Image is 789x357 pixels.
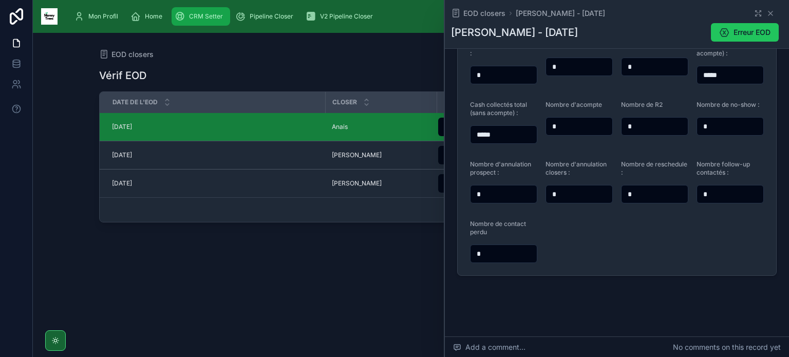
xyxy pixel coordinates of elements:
span: Anais [332,123,348,131]
button: Erreur EOD [711,23,779,42]
span: Mon Profil [88,12,118,21]
span: Pipeline Closer [250,12,293,21]
span: Date de l'EOD [112,98,158,106]
span: Nombre de no-show : [697,101,760,108]
span: Nombre de reschedule : [621,160,687,176]
span: Cash collectés total (sans acompte) : [470,101,527,117]
span: EOD closers [111,49,154,60]
a: [PERSON_NAME] [332,151,431,159]
a: Select Button [438,145,709,165]
a: EOD closers [99,49,154,60]
span: V2 Pipeline Closer [320,12,373,21]
a: [DATE] [112,179,320,187]
a: Select Button [438,117,709,137]
span: [DATE] [112,179,132,187]
span: Nombre follow-up contactés : [697,160,750,176]
a: Mon Profil [71,7,125,26]
span: CRM Setter [189,12,223,21]
a: Pipeline Closer [232,7,300,26]
span: C.A total (sans acompte) : [697,41,739,57]
span: Add a comment... [453,342,525,352]
img: App logo [41,8,58,25]
span: Nombre de contact perdu [470,220,526,236]
a: Select Button [438,174,709,193]
span: Closer [332,98,357,106]
span: [PERSON_NAME] [332,151,382,159]
a: EOD closers [451,8,505,18]
span: [DATE] [112,123,132,131]
button: Select Button [438,118,709,136]
a: [DATE] [112,123,320,131]
h1: [PERSON_NAME] - [DATE] [451,25,578,40]
div: scrollable content [66,5,748,28]
span: Nombre d'annulation closers : [546,160,607,176]
span: Erreur EOD [734,27,771,37]
a: [PERSON_NAME] [332,179,431,187]
a: CRM Setter [172,7,230,26]
span: Home [145,12,162,21]
button: Select Button [438,174,709,193]
span: Nombre d'annulation prospect : [470,160,531,176]
span: EOD closers [463,8,505,18]
span: [PERSON_NAME] [332,179,382,187]
a: Anais [332,123,431,131]
a: Home [127,7,170,26]
a: [PERSON_NAME] - [DATE] [516,8,605,18]
span: Nombre d'acompte [546,101,602,108]
a: V2 Pipeline Closer [303,7,380,26]
button: Select Button [438,146,709,164]
h1: Vérif EOD [99,68,146,83]
span: [DATE] [112,151,132,159]
span: Nombre de R2 [621,101,663,108]
a: [DATE] [112,151,320,159]
span: Rendez-vous planifiés : [470,41,535,57]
